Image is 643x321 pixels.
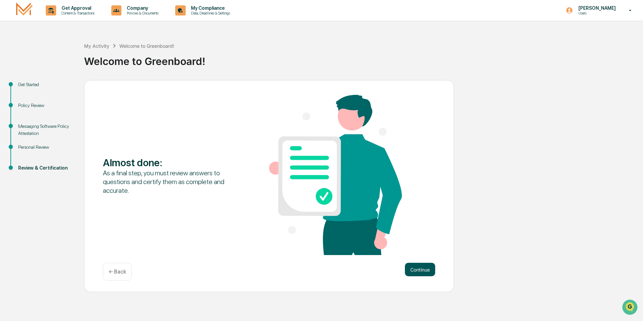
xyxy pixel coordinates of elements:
div: Personal Review [18,144,73,151]
div: As a final step, you must review answers to questions and certify them as complete and accurate. [103,169,236,195]
button: Continue [405,263,435,276]
p: Company [121,5,162,11]
div: My Activity [84,43,109,49]
div: 🗄️ [49,85,54,91]
p: Policies & Documents [121,11,162,15]
a: Powered byPylon [47,114,81,119]
button: Start new chat [114,53,122,62]
div: We're available if you need us! [23,58,85,64]
p: Content & Transactions [56,11,98,15]
div: Get Started [18,81,73,88]
span: Data Lookup [13,98,42,104]
div: Welcome to Greenboard! [84,50,640,67]
img: logo [16,2,32,18]
p: Data, Deadlines & Settings [186,11,233,15]
a: 🖐️Preclearance [4,82,46,94]
p: ← Back [109,269,126,275]
span: Attestations [55,85,83,92]
img: 1746055101610-c473b297-6a78-478c-a979-82029cc54cd1 [7,51,19,64]
div: Messaging Software Policy Attestation [18,123,73,137]
div: Review & Certification [18,165,73,172]
p: Get Approval [56,5,98,11]
img: Almost done [269,95,402,255]
span: Preclearance [13,85,43,92]
p: My Compliance [186,5,233,11]
span: Pylon [67,114,81,119]
a: 🗄️Attestations [46,82,86,94]
div: 🖐️ [7,85,12,91]
p: [PERSON_NAME] [573,5,619,11]
div: Policy Review [18,102,73,109]
a: 🔎Data Lookup [4,95,45,107]
div: Almost done : [103,156,236,169]
p: How can we help? [7,14,122,25]
div: 🔎 [7,98,12,104]
div: Start new chat [23,51,110,58]
iframe: Open customer support [621,299,640,317]
p: Users [573,11,619,15]
div: Welcome to Greenboard! [119,43,174,49]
